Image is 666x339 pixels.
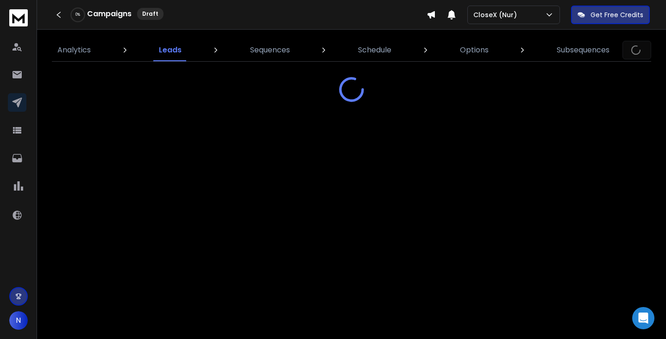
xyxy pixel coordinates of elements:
p: 0 % [75,12,80,18]
p: Analytics [57,45,91,56]
a: Sequences [245,39,295,61]
button: N [9,311,28,330]
button: Get Free Credits [571,6,650,24]
p: Get Free Credits [591,10,643,19]
a: Analytics [52,39,96,61]
a: Subsequences [551,39,615,61]
p: CloseX (Nur) [473,10,521,19]
h1: Campaigns [87,8,132,19]
div: Open Intercom Messenger [632,307,654,329]
div: Draft [137,8,163,20]
p: Sequences [250,45,290,56]
a: Schedule [352,39,397,61]
a: Options [454,39,494,61]
img: logo [9,9,28,26]
p: Leads [159,45,182,56]
p: Options [460,45,489,56]
a: Leads [153,39,187,61]
p: Subsequences [557,45,609,56]
p: Schedule [358,45,391,56]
